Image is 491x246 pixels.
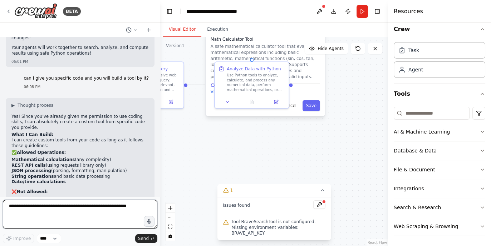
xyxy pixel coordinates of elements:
[227,66,281,72] div: Analyze Data with Python
[394,39,485,84] div: Crew
[231,219,325,236] span: Tool BraveSearchTool is not configured. Missing environment variables: BRAVE_API_KEY
[144,216,154,227] button: Click to speak your automation idea
[394,147,437,154] div: Database & Data
[368,241,387,245] a: React Flow attribution
[201,22,234,37] button: Execution
[227,73,285,92] div: Use Python tools to analyze, calculate, and process any numerical data, perform mathematical oper...
[161,99,181,106] button: Open in side panel
[11,45,149,56] p: Your agents will work together to search, analyze, and compute results using safe Python operations!
[230,187,233,194] span: 1
[11,163,149,169] li: (using requests library only)
[166,231,175,241] button: toggle interactivity
[17,189,48,194] strong: Not Allowed:
[122,66,168,72] div: Search Web for Query
[394,166,435,173] div: File & Document
[166,222,175,231] button: fit view
[166,213,175,222] button: zoom out
[394,217,485,236] button: Web Scraping & Browsing
[11,168,149,174] li: (parsing, formatting, manipulation)
[63,7,81,16] div: BETA
[163,22,201,37] button: Visual Editor
[11,174,54,179] strong: String operations
[11,114,149,131] p: Yes! Since you've already given me permission to use coding skills, I can absolutely create a cus...
[11,168,51,173] strong: JSON processing
[214,61,289,109] div: Analyze Data with PythonUse Python tools to analyze, calculate, and process any numerical data, p...
[11,179,66,184] strong: Date/time calculations
[372,6,382,16] button: Hide right sidebar
[394,84,485,104] button: Tools
[217,184,331,197] button: 1
[11,59,149,64] div: 06:01 PM
[211,89,233,95] button: View Code
[394,128,450,135] div: AI & Machine Learning
[166,43,185,49] div: Version 1
[11,196,149,202] li: File system operations
[18,102,53,108] span: Thought process
[11,137,149,149] p: I can create custom tools from your code as long as it follows these guidelines:
[318,46,344,51] span: Hide Agents
[11,150,149,156] p: ✅
[24,76,149,81] p: can I give you specific code and you will build a tool by it?
[13,236,31,241] span: Improve
[17,150,66,155] strong: Allowed Operations:
[135,234,157,243] button: Send
[186,8,255,15] nav: breadcrumb
[394,7,423,16] h4: Resources
[394,160,485,179] button: File & Document
[11,163,46,168] strong: REST API calls
[394,104,485,242] div: Tools
[408,47,419,54] div: Task
[11,132,53,137] strong: What I Can Build:
[394,122,485,141] button: AI & Machine Learning
[14,3,57,19] img: Logo
[305,43,348,54] button: Hide Agents
[11,174,149,180] li: and basic data processing
[109,61,184,109] div: Search Web for QueryPerform a comprehensive web search for the given query: {query}. Search for r...
[394,19,485,39] button: Crew
[11,102,53,108] button: ▶Thought process
[143,26,154,34] button: Start a new chat
[223,202,250,208] span: Issues found
[394,204,441,211] div: Search & Research
[394,141,485,160] button: Database & Data
[394,223,458,230] div: Web Scraping & Browsing
[11,157,75,162] strong: Mathematical calculations
[11,102,15,108] span: ▶
[266,99,286,106] button: Open in side panel
[3,234,34,243] button: Improve
[303,100,320,111] button: Save
[394,179,485,198] button: Integrations
[211,36,320,42] h3: Math Calculator Tool
[211,44,320,80] p: A safe mathematical calculator tool that evaluates mathematical expressions including basic arith...
[239,99,264,106] button: No output available
[166,204,175,241] div: React Flow controls
[11,157,149,163] li: (any complexity)
[138,236,149,241] span: Send
[122,73,180,92] div: Perform a comprehensive web search for the given query: {query}. Search for relevant, up-to-date ...
[123,26,140,34] button: Switch to previous chat
[24,84,149,90] div: 06:08 PM
[279,100,300,111] button: Cancel
[11,189,149,195] p: ❌
[165,6,175,16] button: Hide left sidebar
[394,185,424,192] div: Integrations
[188,82,211,88] g: Edge from 7711e032-283a-4a3c-9a25-fe16a31452f8 to 0a61182f-218b-4d77-a94c-2f864cb0227c
[166,204,175,213] button: zoom in
[394,198,485,217] button: Search & Research
[408,66,423,73] div: Agent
